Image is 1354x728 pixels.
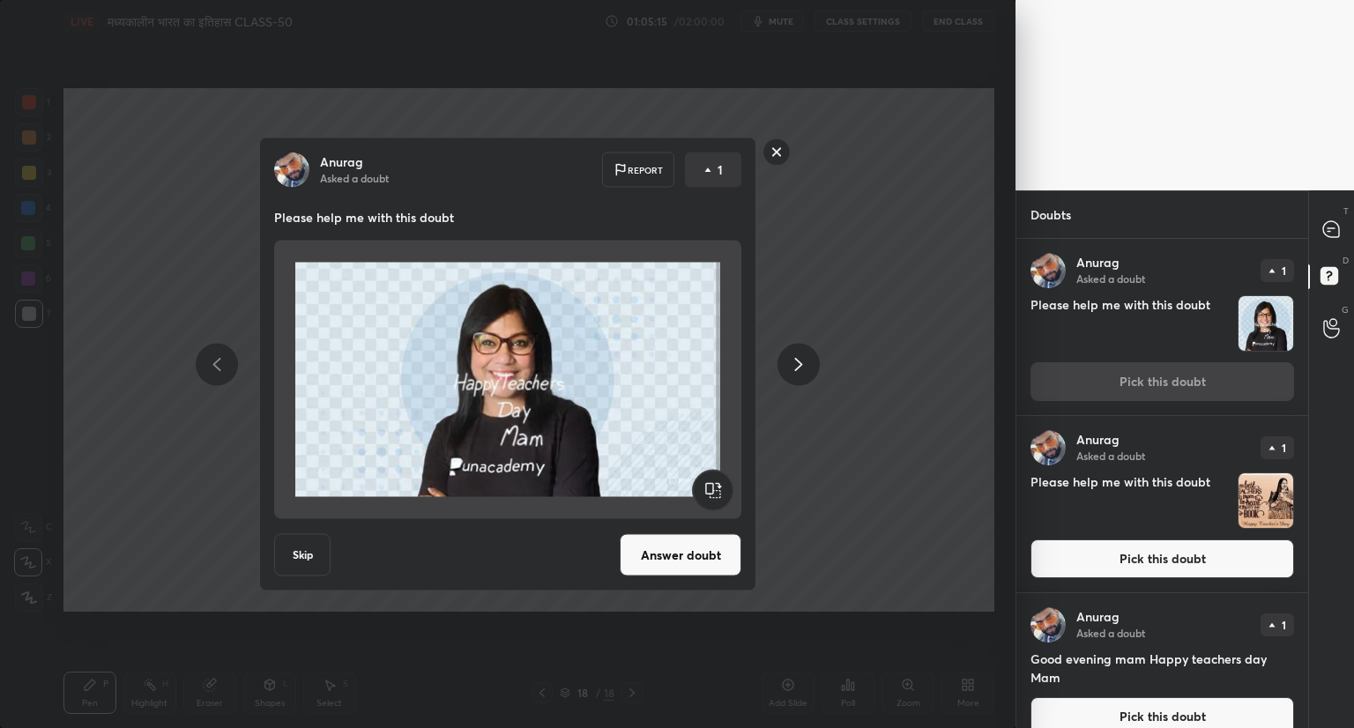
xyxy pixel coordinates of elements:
p: Asked a doubt [1076,271,1145,286]
button: Skip [274,534,331,576]
img: 54d314bd2ad347d89ee0b850347de084.jpg [1030,430,1066,465]
p: D [1343,254,1349,267]
p: Anurag [1076,610,1120,624]
img: 54d314bd2ad347d89ee0b850347de084.jpg [274,152,309,188]
p: Please help me with this doubt [274,209,741,227]
p: Asked a doubt [320,171,389,185]
button: Answer doubt [620,534,741,576]
h4: Good evening mam Happy teachers day Mam [1030,650,1294,687]
div: Report [602,152,674,188]
img: 54d314bd2ad347d89ee0b850347de084.jpg [1030,607,1066,643]
p: 1 [1282,620,1286,630]
img: 1757074316UPI3LT.JPEG [1239,296,1293,351]
p: T [1343,204,1349,218]
p: Anurag [320,155,363,169]
p: Anurag [1076,433,1120,447]
button: Pick this doubt [1030,539,1294,578]
img: 54d314bd2ad347d89ee0b850347de084.jpg [1030,253,1066,288]
img: 1757074316UPI3LT.JPEG [295,248,720,512]
p: 1 [1282,442,1286,453]
p: Doubts [1016,191,1085,238]
h4: Please help me with this doubt [1030,472,1231,529]
h4: Please help me with this doubt [1030,295,1231,352]
p: Asked a doubt [1076,449,1145,463]
p: 1 [718,161,723,179]
p: Asked a doubt [1076,626,1145,640]
p: Anurag [1076,256,1120,270]
p: G [1342,303,1349,316]
p: 1 [1282,265,1286,276]
img: 1757073117HB9AR8.JPEG [1239,473,1293,528]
